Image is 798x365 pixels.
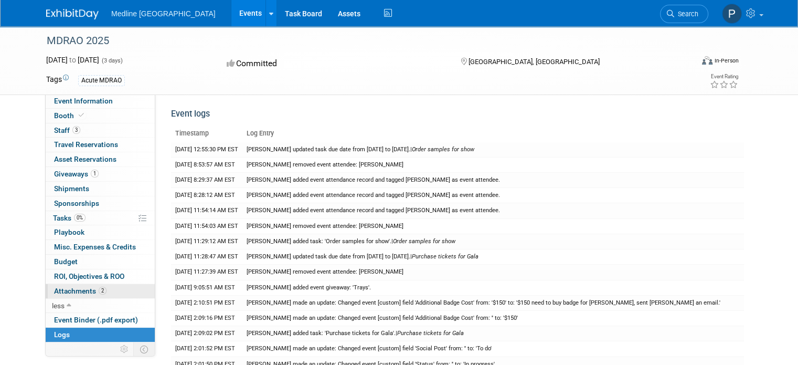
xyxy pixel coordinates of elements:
span: Giveaways [54,170,99,178]
td: [PERSON_NAME] added event attendance record and tagged [PERSON_NAME] as event attendee. [242,203,744,218]
td: [PERSON_NAME] made an update: Changed event [custom] field 'Additional Badge Cost' from: '' to: '... [242,311,744,326]
span: Event Information [54,97,113,105]
div: Event logs [171,108,744,126]
span: Misc. Expenses & Credits [54,243,136,251]
a: Budget [46,255,155,269]
td: [DATE] 2:09:16 PM EST [171,311,242,326]
a: Asset Reservations [46,152,155,166]
span: Tasks [53,214,86,222]
td: [PERSON_NAME] added event attendance record and tagged [PERSON_NAME] as event attendee. [242,188,744,203]
span: (3 days) [101,57,123,64]
td: [PERSON_NAME] removed event attendee: [PERSON_NAME] [242,218,744,234]
td: [DATE] 12:55:30 PM EST [171,142,242,158]
td: [PERSON_NAME] updated task due date from [DATE] to [DATE]. [242,142,744,158]
span: | [410,146,474,153]
span: [DATE] [DATE] [46,56,99,64]
td: [PERSON_NAME] removed event attendee: [PERSON_NAME] [242,265,744,280]
td: [PERSON_NAME] added task: 'Purchase tickets for Gala'. [242,326,744,341]
span: to [68,56,78,64]
a: Giveaways1 [46,167,155,181]
span: 0% [74,214,86,222]
img: Format-Inperson.png [702,56,712,65]
td: Tags [46,74,69,86]
span: Shipments [54,184,89,193]
a: less [46,299,155,313]
div: MDRAO 2025 [43,32,680,50]
td: [DATE] 11:28:47 AM EST [171,249,242,265]
a: Attachments2 [46,284,155,298]
img: ExhibitDay [46,9,99,19]
a: ROI, Objectives & ROO [46,269,155,284]
span: 1 [91,170,99,178]
a: Event Binder (.pdf export) [46,313,155,327]
a: Search [660,5,708,23]
div: In-Person [714,57,739,65]
span: Travel Reservations [54,140,118,149]
a: Playbook [46,225,155,239]
td: [DATE] 8:28:12 AM EST [171,188,242,203]
span: Asset Reservations [54,155,116,163]
span: Booth [54,111,86,120]
span: less [52,301,65,310]
a: Misc. Expenses & Credits [46,240,155,254]
span: Logs [54,330,70,339]
td: [PERSON_NAME] added event giveaway: 'Trays'. [242,280,744,295]
td: [DATE] 11:54:03 AM EST [171,218,242,234]
a: Tasks0% [46,211,155,225]
i: Purchase tickets for Gala [397,330,464,337]
div: Event Rating [710,74,738,79]
a: Sponsorships [46,196,155,211]
div: Event Format [636,55,739,70]
td: [PERSON_NAME] added task: 'Order samples for show'. [242,234,744,249]
td: [PERSON_NAME] made an update: Changed event [custom] field 'Additional Badge Cost' from: '$150' t... [242,295,744,310]
td: [PERSON_NAME] updated task due date from [DATE] to [DATE]. [242,249,744,265]
span: | [391,238,455,245]
td: [DATE] 11:27:39 AM EST [171,265,242,280]
span: Event Binder (.pdf export) [54,316,138,324]
td: [PERSON_NAME] removed event attendee: [PERSON_NAME] [242,157,744,172]
span: Playbook [54,228,84,236]
td: [PERSON_NAME] added event attendance record and tagged [PERSON_NAME] as event attendee. [242,173,744,188]
span: Search [674,10,698,18]
img: Prageen Sivabaalan [722,4,742,24]
div: Acute MDRAO [78,75,125,86]
td: [DATE] 8:29:37 AM EST [171,173,242,188]
span: Attachments [54,287,107,295]
td: [DATE] 9:05:51 AM EST [171,280,242,295]
td: [DATE] 11:29:12 AM EST [171,234,242,249]
i: Purchase tickets for Gala [412,253,478,260]
span: | [410,253,478,260]
span: Staff [54,126,80,134]
i: Booth reservation complete [79,112,84,118]
i: Order samples for show [393,238,455,245]
i: Order samples for show [412,146,474,153]
td: [DATE] 2:09:02 PM EST [171,326,242,341]
span: 2 [99,287,107,295]
a: Event Information [46,94,155,108]
span: Budget [54,257,78,266]
td: [PERSON_NAME] made an update: Changed event [custom] field 'Social Post' from: '' to: 'To do' [242,341,744,357]
span: | [396,330,464,337]
a: Logs [46,328,155,342]
td: [DATE] 2:01:52 PM EST [171,341,242,357]
td: [DATE] 8:53:57 AM EST [171,157,242,172]
td: [DATE] 11:54:14 AM EST [171,203,242,218]
a: Shipments [46,182,155,196]
a: Travel Reservations [46,138,155,152]
td: [DATE] 2:10:51 PM EST [171,295,242,310]
span: 3 [72,126,80,134]
a: Booth [46,109,155,123]
td: Personalize Event Tab Strip [115,342,134,356]
span: Sponsorships [54,199,99,207]
div: Committed [224,55,444,73]
td: Toggle Event Tabs [134,342,155,356]
a: Staff3 [46,123,155,138]
span: ROI, Objectives & ROO [54,272,124,280]
span: Medline [GEOGRAPHIC_DATA] [111,9,216,18]
span: [GEOGRAPHIC_DATA], [GEOGRAPHIC_DATA] [469,58,600,66]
